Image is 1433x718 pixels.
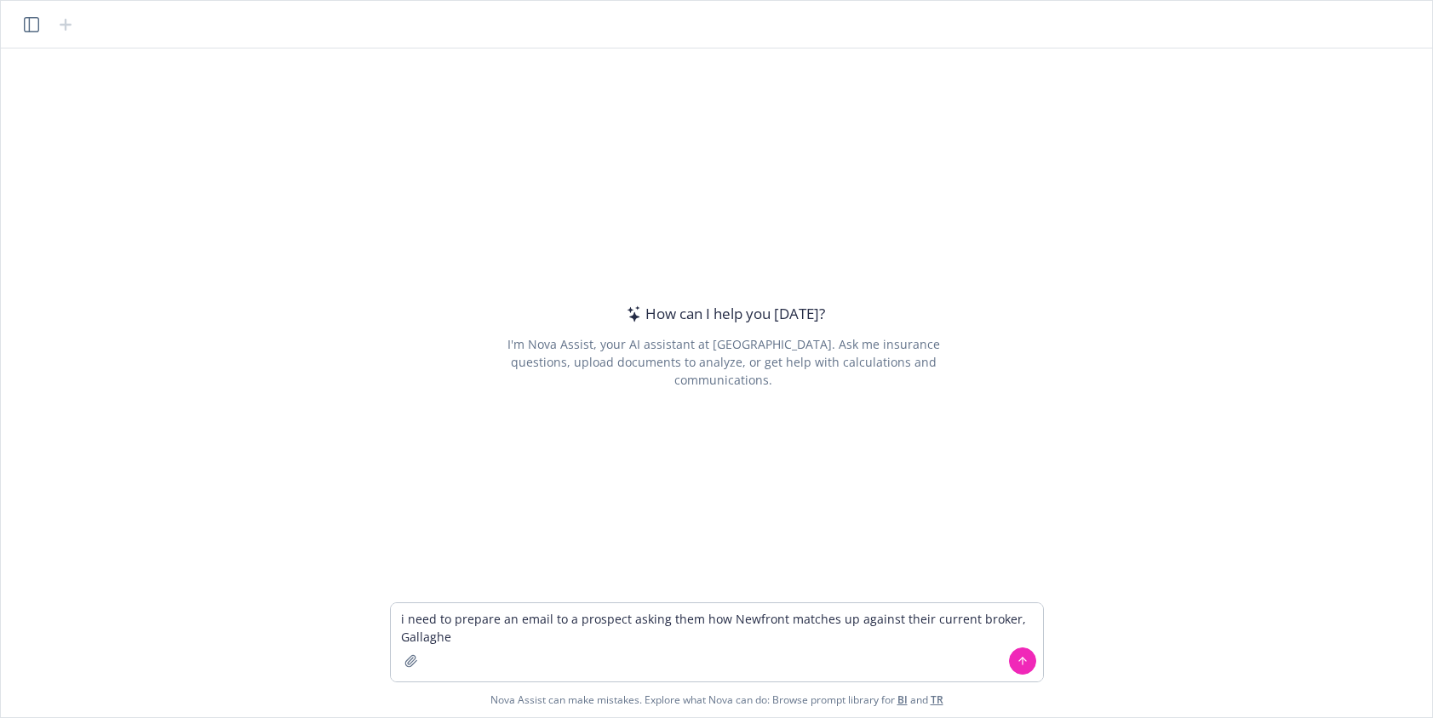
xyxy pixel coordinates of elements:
[391,603,1043,681] textarea: i need to prepare an email to a prospect asking them how Newfront matches up against their curren...
[897,692,908,707] a: BI
[931,692,943,707] a: TR
[622,303,825,325] div: How can I help you [DATE]?
[490,682,943,717] span: Nova Assist can make mistakes. Explore what Nova can do: Browse prompt library for and
[484,335,963,389] div: I'm Nova Assist, your AI assistant at [GEOGRAPHIC_DATA]. Ask me insurance questions, upload docum...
